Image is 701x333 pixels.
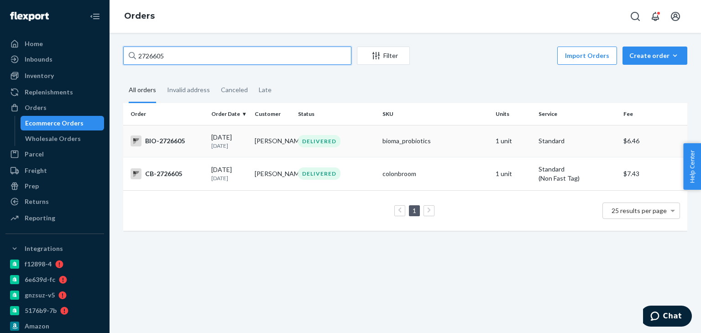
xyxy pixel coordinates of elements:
[25,275,55,284] div: 6e639d-fc
[294,103,379,125] th: Status
[25,39,43,48] div: Home
[25,150,44,159] div: Parcel
[382,136,488,146] div: bioma_probiotics
[25,291,55,300] div: gnzsuz-v5
[25,55,52,64] div: Inbounds
[255,110,291,118] div: Customer
[167,78,210,102] div: Invalid address
[5,211,104,225] a: Reporting
[25,322,49,331] div: Amazon
[357,47,410,65] button: Filter
[535,103,619,125] th: Service
[211,165,247,182] div: [DATE]
[539,136,616,146] p: Standard
[5,194,104,209] a: Returns
[25,134,81,143] div: Wholesale Orders
[5,36,104,51] a: Home
[683,143,701,190] button: Help Center
[643,306,692,328] iframe: Opens a widget where you can chat to one of our agents
[5,163,104,178] a: Freight
[10,12,49,21] img: Flexport logo
[25,182,39,191] div: Prep
[25,244,63,253] div: Integrations
[131,168,204,179] div: CB-2726605
[5,68,104,83] a: Inventory
[25,197,49,206] div: Returns
[25,260,52,269] div: f12898-4
[620,157,687,190] td: $7.43
[5,257,104,271] a: f12898-4
[5,288,104,302] a: gnzsuz-v5
[131,135,204,146] div: BIO-2726605
[626,7,644,26] button: Open Search Box
[251,125,294,157] td: [PERSON_NAME]
[211,133,247,150] div: [DATE]
[379,103,492,125] th: SKU
[298,135,340,147] div: DELIVERED
[666,7,685,26] button: Open account menu
[539,165,616,174] p: Standard
[25,103,47,112] div: Orders
[25,71,54,80] div: Inventory
[211,174,247,182] p: [DATE]
[129,78,156,103] div: All orders
[124,11,155,21] a: Orders
[357,51,409,60] div: Filter
[208,103,251,125] th: Order Date
[21,131,105,146] a: Wholesale Orders
[123,47,351,65] input: Search orders
[492,125,535,157] td: 1 unit
[221,78,248,102] div: Canceled
[21,116,105,130] a: Ecommerce Orders
[298,167,340,180] div: DELIVERED
[86,7,104,26] button: Close Navigation
[25,306,57,315] div: 5176b9-7b
[259,78,272,102] div: Late
[646,7,664,26] button: Open notifications
[620,125,687,157] td: $6.46
[492,157,535,190] td: 1 unit
[117,3,162,30] ol: breadcrumbs
[251,157,294,190] td: [PERSON_NAME]
[25,119,84,128] div: Ecommerce Orders
[623,47,687,65] button: Create order
[5,241,104,256] button: Integrations
[123,103,208,125] th: Order
[492,103,535,125] th: Units
[211,142,247,150] p: [DATE]
[25,166,47,175] div: Freight
[25,213,55,223] div: Reporting
[612,207,667,214] span: 25 results per page
[5,272,104,287] a: 6e639d-fc
[5,85,104,99] a: Replenishments
[5,52,104,67] a: Inbounds
[5,100,104,115] a: Orders
[620,103,687,125] th: Fee
[5,147,104,161] a: Parcel
[539,174,616,183] div: (Non Fast Tag)
[5,303,104,318] a: 5176b9-7b
[5,179,104,193] a: Prep
[25,88,73,97] div: Replenishments
[557,47,617,65] button: Import Orders
[629,51,680,60] div: Create order
[382,169,488,178] div: colonbroom
[411,207,418,214] a: Page 1 is your current page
